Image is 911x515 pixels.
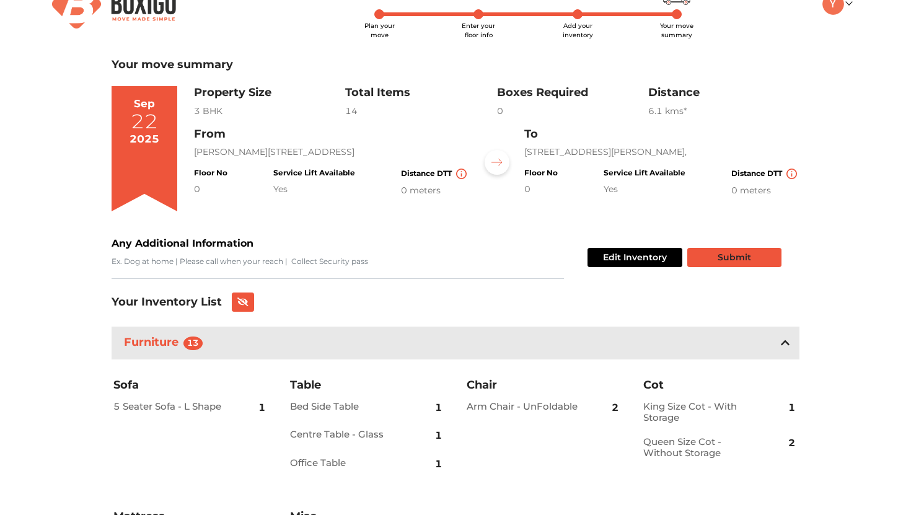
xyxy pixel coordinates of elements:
[612,393,618,423] span: 2
[290,457,406,469] h2: Office Table
[194,105,345,118] div: 3 BHK
[273,169,355,177] h4: Service Lift Available
[112,237,253,249] b: Any Additional Information
[194,169,227,177] h4: Floor No
[273,183,355,196] div: Yes
[290,378,445,393] h3: Table
[604,183,685,196] div: Yes
[660,22,693,39] span: Your move summary
[588,248,682,267] button: Edit Inventory
[113,401,229,412] h2: 5 Seater Sofa - L Shape
[788,393,795,423] span: 1
[467,378,622,393] h3: Chair
[497,105,648,118] div: 0
[183,337,203,350] span: 13
[435,421,442,451] span: 1
[731,184,799,197] div: 0 meters
[524,128,799,141] h3: To
[648,86,799,100] h3: Distance
[258,393,265,423] span: 1
[290,401,406,412] h2: Bed Side Table
[497,86,648,100] h3: Boxes Required
[194,86,345,100] h3: Property Size
[648,105,799,118] div: 6.1 km s*
[121,333,210,353] h3: Furniture
[194,128,469,141] h3: From
[462,22,495,39] span: Enter your floor info
[364,22,395,39] span: Plan your move
[113,378,268,393] h3: Sofa
[524,146,799,159] p: [STREET_ADDRESS][PERSON_NAME],
[524,183,558,196] div: 0
[112,58,799,72] h3: Your move summary
[435,449,442,479] span: 1
[134,96,155,112] div: Sep
[290,429,406,440] h2: Centre Table - Glass
[194,183,227,196] div: 0
[345,105,496,118] div: 14
[643,401,759,423] h2: King Size Cot - With Storage
[345,86,496,100] h3: Total Items
[401,184,469,197] div: 0 meters
[467,401,583,412] h2: Arm Chair - UnFoldable
[112,296,222,309] h3: Your Inventory List
[194,146,469,159] p: [PERSON_NAME][STREET_ADDRESS]
[131,112,158,131] div: 22
[563,22,593,39] span: Add your inventory
[435,393,442,423] span: 1
[687,248,781,267] button: Submit
[401,169,469,179] h4: Distance DTT
[643,378,798,393] h3: Cot
[604,169,685,177] h4: Service Lift Available
[731,169,799,179] h4: Distance DTT
[130,131,159,147] div: 2025
[524,169,558,177] h4: Floor No
[643,436,759,459] h2: Queen Size Cot - Without Storage
[788,428,795,458] span: 2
